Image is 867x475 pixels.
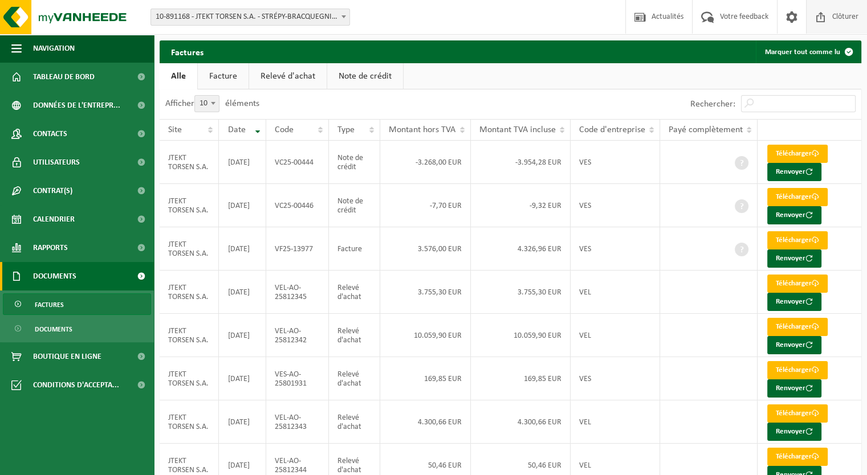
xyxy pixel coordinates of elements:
span: Utilisateurs [33,148,80,177]
button: Renvoyer [767,379,821,398]
span: Boutique en ligne [33,342,101,371]
a: Factures [3,293,151,315]
td: VES [571,357,660,400]
td: Note de crédit [329,184,381,227]
span: Calendrier [33,205,75,234]
a: Télécharger [767,275,828,293]
a: Télécharger [767,318,828,336]
td: Relevé d'achat [329,400,381,444]
a: Facture [198,63,249,89]
td: Relevé d'achat [329,357,381,400]
td: VEL [571,271,660,314]
td: 10.059,90 EUR [471,314,571,357]
td: VEL-AO-25812345 [266,271,328,314]
td: -3.268,00 EUR [380,141,471,184]
td: VES [571,184,660,227]
td: VEL-AO-25812342 [266,314,328,357]
td: JTEKT TORSEN S.A. [160,271,219,314]
td: JTEKT TORSEN S.A. [160,400,219,444]
td: [DATE] [219,357,266,400]
td: VES [571,227,660,271]
span: Contacts [33,120,67,148]
span: Tableau de bord [33,63,95,91]
a: Documents [3,318,151,339]
td: VC25-00444 [266,141,328,184]
td: 4.300,66 EUR [380,400,471,444]
button: Renvoyer [767,249,821,268]
span: Conditions d'accepta... [33,371,119,399]
td: [DATE] [219,314,266,357]
button: Renvoyer [767,293,821,311]
a: Télécharger [767,231,828,249]
a: Télécharger [767,448,828,466]
span: 10-891168 - JTEKT TORSEN S.A. - STRÉPY-BRACQUEGNIES [150,9,350,26]
label: Rechercher: [690,100,735,109]
span: Type [337,125,355,134]
td: [DATE] [219,271,266,314]
td: JTEKT TORSEN S.A. [160,357,219,400]
span: 10 [194,95,219,112]
td: Relevé d'achat [329,314,381,357]
a: Alle [160,63,197,89]
span: Données de l'entrepr... [33,91,120,120]
span: Contrat(s) [33,177,72,205]
a: Note de crédit [327,63,403,89]
span: Montant hors TVA [389,125,455,134]
span: Documents [33,262,76,290]
h2: Factures [160,40,215,63]
span: Rapports [33,234,68,262]
label: Afficher éléments [165,99,259,108]
td: 4.300,66 EUR [471,400,571,444]
span: Documents [35,318,72,340]
td: 169,85 EUR [471,357,571,400]
button: Renvoyer [767,206,821,224]
td: VES-AO-25801931 [266,357,328,400]
td: Relevé d'achat [329,271,381,314]
span: 10-891168 - JTEKT TORSEN S.A. - STRÉPY-BRACQUEGNIES [151,9,349,25]
span: Site [168,125,182,134]
td: VES [571,141,660,184]
span: Payé complètement [669,125,743,134]
a: Télécharger [767,404,828,423]
td: [DATE] [219,184,266,227]
td: [DATE] [219,227,266,271]
span: 10 [195,96,219,112]
td: JTEKT TORSEN S.A. [160,314,219,357]
td: -7,70 EUR [380,184,471,227]
a: Télécharger [767,361,828,379]
td: 3.576,00 EUR [380,227,471,271]
td: 3.755,30 EUR [380,271,471,314]
td: JTEKT TORSEN S.A. [160,227,219,271]
td: VEL-AO-25812343 [266,400,328,444]
td: Facture [329,227,381,271]
a: Télécharger [767,188,828,206]
td: JTEKT TORSEN S.A. [160,141,219,184]
td: VEL [571,314,660,357]
td: [DATE] [219,141,266,184]
span: Code d'entreprise [579,125,645,134]
button: Renvoyer [767,423,821,441]
td: VEL [571,400,660,444]
td: JTEKT TORSEN S.A. [160,184,219,227]
button: Renvoyer [767,163,821,181]
a: Relevé d'achat [249,63,327,89]
td: 3.755,30 EUR [471,271,571,314]
span: Code [275,125,294,134]
td: 4.326,96 EUR [471,227,571,271]
span: Navigation [33,34,75,63]
td: -9,32 EUR [471,184,571,227]
span: Factures [35,294,64,316]
button: Renvoyer [767,336,821,354]
td: VC25-00446 [266,184,328,227]
td: 169,85 EUR [380,357,471,400]
a: Télécharger [767,145,828,163]
td: 10.059,90 EUR [380,314,471,357]
button: Marquer tout comme lu [756,40,860,63]
td: [DATE] [219,400,266,444]
span: Montant TVA incluse [479,125,556,134]
td: -3.954,28 EUR [471,141,571,184]
span: Date [227,125,245,134]
td: Note de crédit [329,141,381,184]
td: VF25-13977 [266,227,328,271]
